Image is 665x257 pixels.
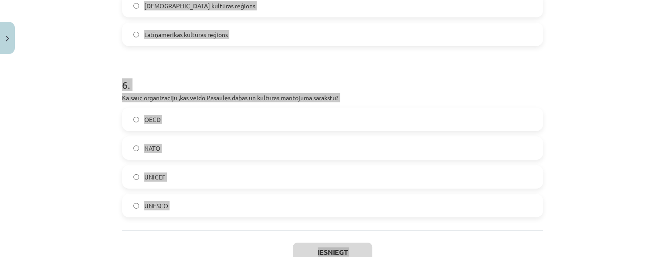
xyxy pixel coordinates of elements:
input: UNICEF [133,174,139,180]
img: icon-close-lesson-0947bae3869378f0d4975bcd49f059093ad1ed9edebbc8119c70593378902aed.svg [6,36,9,41]
span: UNESCO [144,201,168,210]
input: OECD [133,117,139,122]
span: OECD [144,115,161,124]
input: Latīņamerikas kultūras reģions [133,32,139,37]
p: Kā sauc organizāciju ,kas veido Pasaules dabas un kultūras mantojuma sarakstu? [122,93,543,102]
span: [DEMOGRAPHIC_DATA] kultūras reģions [144,1,255,10]
input: UNESCO [133,203,139,209]
input: [DEMOGRAPHIC_DATA] kultūras reģions [133,3,139,9]
h1: 6 . [122,64,543,91]
span: UNICEF [144,172,166,182]
input: NATO [133,145,139,151]
span: Latīņamerikas kultūras reģions [144,30,228,39]
span: NATO [144,144,160,153]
